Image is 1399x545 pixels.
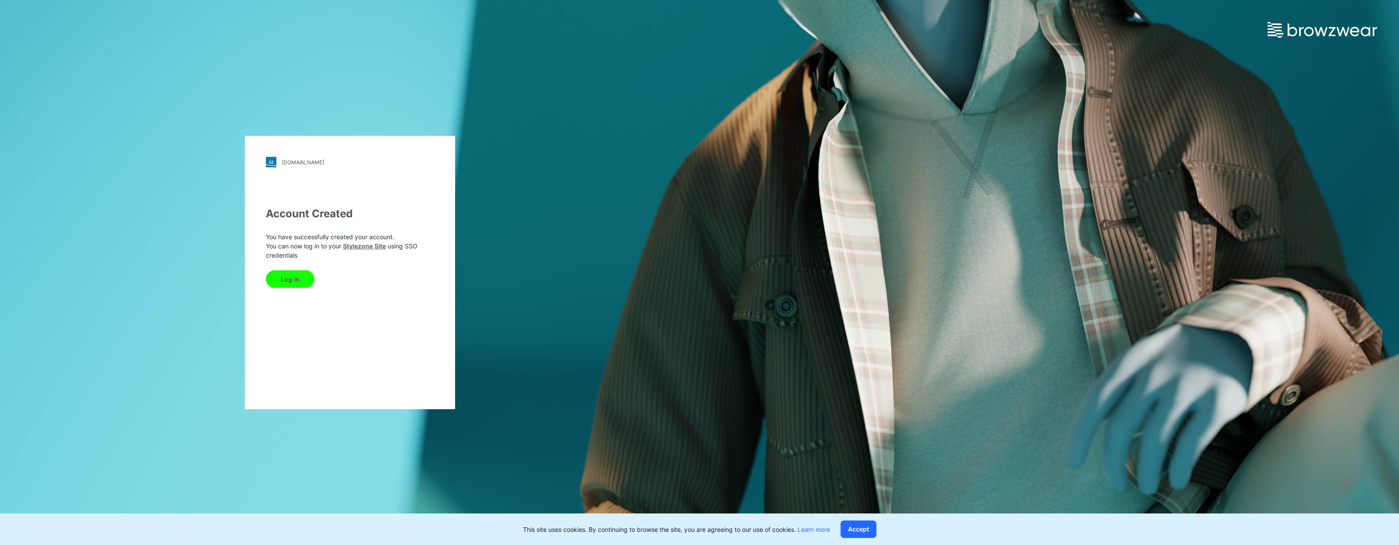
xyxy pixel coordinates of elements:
[841,520,876,538] button: Accept
[343,242,386,250] a: Stylezone Site
[266,241,434,260] p: You can now log in to your using SSO credentials
[266,157,434,167] a: [DOMAIN_NAME]
[1268,22,1377,38] img: browzwear-logo.e42bd6dac1945053ebaf764b6aa21510.svg
[523,525,830,534] p: This site uses cookies. By continuing to browse the site, you are agreeing to our use of cookies.
[266,206,434,222] div: Account Created
[798,526,830,533] a: Learn more
[266,157,276,167] img: stylezone-logo.562084cfcfab977791bfbf7441f1a819.svg
[266,232,434,241] p: You have successfully created your account.
[282,159,324,166] div: [DOMAIN_NAME]
[266,270,314,288] button: Log In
